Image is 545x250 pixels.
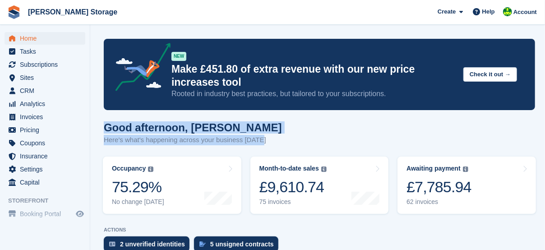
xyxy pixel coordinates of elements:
[104,121,282,134] h1: Good afternoon, [PERSON_NAME]
[259,165,319,172] div: Month-to-date sales
[250,157,389,214] a: Month-to-date sales £9,610.74 75 invoices
[20,32,74,45] span: Home
[108,43,171,94] img: price-adjustments-announcement-icon-8257ccfd72463d97f412b2fc003d46551f7dbcb40ab6d574587a9cd5c0d94...
[20,97,74,110] span: Analytics
[463,167,468,172] img: icon-info-grey-7440780725fd019a000dd9b08b2336e03edf1995a4989e88bcd33f0948082b44.svg
[406,198,471,206] div: 62 invoices
[148,167,153,172] img: icon-info-grey-7440780725fd019a000dd9b08b2336e03edf1995a4989e88bcd33f0948082b44.svg
[5,45,85,58] a: menu
[5,150,85,162] a: menu
[112,165,146,172] div: Occupancy
[259,198,327,206] div: 75 invoices
[513,8,537,17] span: Account
[210,241,274,248] div: 5 unsigned contracts
[104,227,535,233] p: ACTIONS
[406,165,461,172] div: Awaiting payment
[482,7,495,16] span: Help
[5,71,85,84] a: menu
[5,32,85,45] a: menu
[503,7,512,16] img: Claire Wilson
[5,97,85,110] a: menu
[120,241,185,248] div: 2 unverified identities
[20,150,74,162] span: Insurance
[20,71,74,84] span: Sites
[20,163,74,176] span: Settings
[438,7,456,16] span: Create
[20,84,74,97] span: CRM
[5,58,85,71] a: menu
[171,89,456,99] p: Rooted in industry best practices, but tailored to your subscriptions.
[24,5,121,19] a: [PERSON_NAME] Storage
[199,241,206,247] img: contract_signature_icon-13c848040528278c33f63329250d36e43548de30e8caae1d1a13099fd9432cc5.svg
[463,67,517,82] button: Check it out →
[104,135,282,145] p: Here's what's happening across your business [DATE]
[5,208,85,220] a: menu
[112,178,164,196] div: 75.29%
[5,176,85,189] a: menu
[171,52,186,61] div: NEW
[5,163,85,176] a: menu
[112,198,164,206] div: No change [DATE]
[20,137,74,149] span: Coupons
[5,84,85,97] a: menu
[74,208,85,219] a: Preview store
[171,63,456,89] p: Make £451.80 of extra revenue with our new price increases tool
[7,5,21,19] img: stora-icon-8386f47178a22dfd0bd8f6a31ec36ba5ce8667c1dd55bd0f319d3a0aa187defe.svg
[5,124,85,136] a: menu
[20,111,74,123] span: Invoices
[20,208,74,220] span: Booking Portal
[321,167,327,172] img: icon-info-grey-7440780725fd019a000dd9b08b2336e03edf1995a4989e88bcd33f0948082b44.svg
[20,58,74,71] span: Subscriptions
[5,137,85,149] a: menu
[109,241,115,247] img: verify_identity-adf6edd0f0f0b5bbfe63781bf79b02c33cf7c696d77639b501bdc392416b5a36.svg
[406,178,471,196] div: £7,785.94
[259,178,327,196] div: £9,610.74
[20,176,74,189] span: Capital
[103,157,241,214] a: Occupancy 75.29% No change [DATE]
[20,124,74,136] span: Pricing
[20,45,74,58] span: Tasks
[5,111,85,123] a: menu
[397,157,536,214] a: Awaiting payment £7,785.94 62 invoices
[8,196,90,205] span: Storefront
